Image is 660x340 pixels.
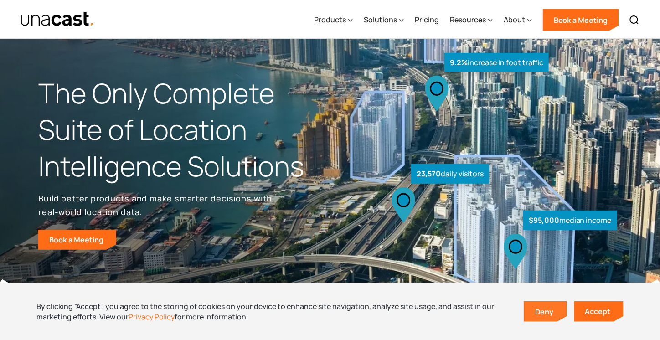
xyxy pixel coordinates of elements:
div: About [504,1,532,39]
p: Build better products and make smarter decisions with real-world location data. [38,191,275,219]
div: median income [523,211,617,230]
a: Deny [525,302,567,321]
a: Book a Meeting [543,9,619,31]
div: Products [314,14,346,25]
a: Privacy Policy [129,312,175,322]
img: Unacast text logo [20,11,94,27]
a: home [20,11,94,27]
div: daily visitors [411,164,489,184]
div: Resources [450,1,493,39]
strong: 9.2% [450,57,468,67]
div: Solutions [364,14,397,25]
img: Search icon [629,15,640,26]
div: Solutions [364,1,404,39]
div: Products [314,1,353,39]
strong: $95,000 [529,215,559,225]
div: increase in foot traffic [444,53,549,72]
strong: 23,570 [417,169,441,179]
a: Accept [574,301,624,322]
div: About [504,14,525,25]
a: Pricing [415,1,439,39]
div: Resources [450,14,486,25]
h1: The Only Complete Suite of Location Intelligence Solutions [38,75,330,184]
a: Book a Meeting [38,230,116,250]
div: By clicking “Accept”, you agree to the storing of cookies on your device to enhance site navigati... [36,301,510,322]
